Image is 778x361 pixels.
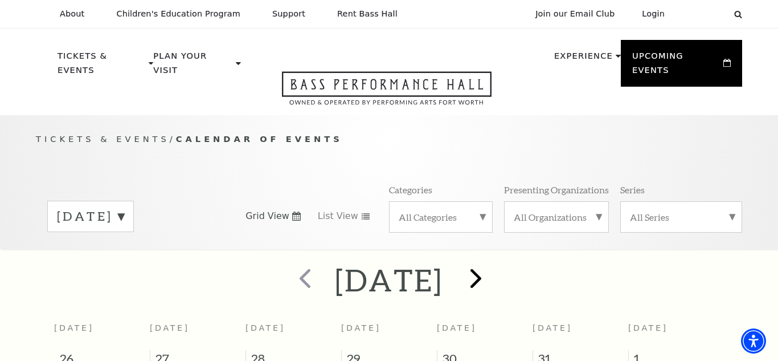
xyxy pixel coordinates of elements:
[245,323,285,332] span: [DATE]
[341,323,381,332] span: [DATE]
[533,323,572,332] span: [DATE]
[628,323,668,332] span: [DATE]
[153,49,233,84] p: Plan Your Visit
[630,211,732,223] label: All Series
[245,210,289,222] span: Grid View
[241,71,533,115] a: Open this option
[620,184,645,196] p: Series
[150,323,190,332] span: [DATE]
[454,260,496,301] button: next
[337,9,398,19] p: Rent Bass Hall
[504,184,609,196] p: Presenting Organizations
[36,132,742,147] p: /
[36,134,170,144] span: Tickets & Events
[632,49,720,84] p: Upcoming Events
[554,49,613,70] p: Experience
[683,9,723,19] select: Select:
[514,211,599,223] label: All Organizations
[282,260,324,301] button: prev
[741,328,766,354] div: Accessibility Menu
[176,134,343,144] span: Calendar of Events
[54,323,94,332] span: [DATE]
[318,210,358,222] span: List View
[57,208,124,225] label: [DATE]
[399,211,483,223] label: All Categories
[60,9,84,19] p: About
[58,49,146,84] p: Tickets & Events
[437,323,477,332] span: [DATE]
[116,9,240,19] p: Children's Education Program
[335,262,443,298] h2: [DATE]
[389,184,432,196] p: Categories
[272,9,305,19] p: Support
